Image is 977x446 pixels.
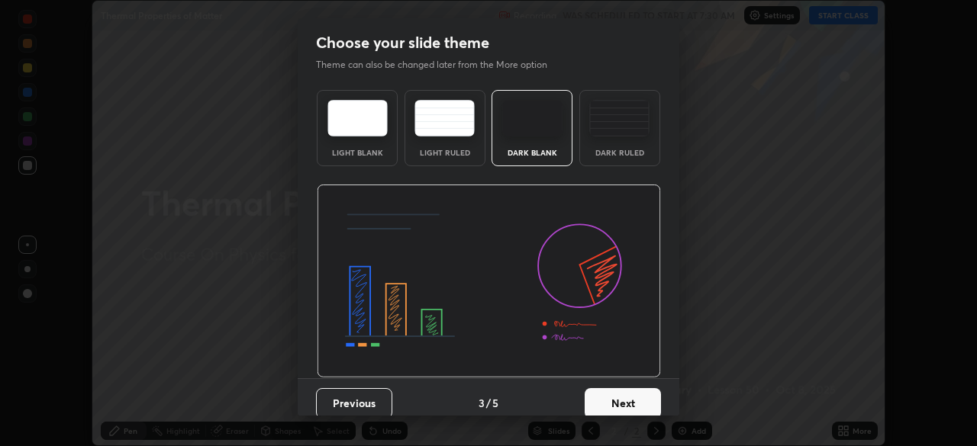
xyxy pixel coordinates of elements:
img: lightRuledTheme.5fabf969.svg [414,100,475,136]
div: Light Ruled [414,149,476,156]
img: lightTheme.e5ed3b09.svg [327,100,388,136]
h4: / [486,395,491,411]
img: darkRuledTheme.de295e13.svg [589,100,650,136]
div: Light Blank [327,149,388,156]
p: Theme can also be changed later from the More option [316,58,563,72]
div: Dark Ruled [589,149,650,156]
img: darkThemeBanner.d06ce4a2.svg [317,184,661,378]
h2: Choose your slide theme [316,33,489,53]
img: darkTheme.f0cc69e5.svg [502,100,563,136]
button: Previous [316,388,392,419]
button: Next [585,388,661,419]
h4: 5 [492,395,498,411]
div: Dark Blank [501,149,563,156]
h4: 3 [479,395,485,411]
